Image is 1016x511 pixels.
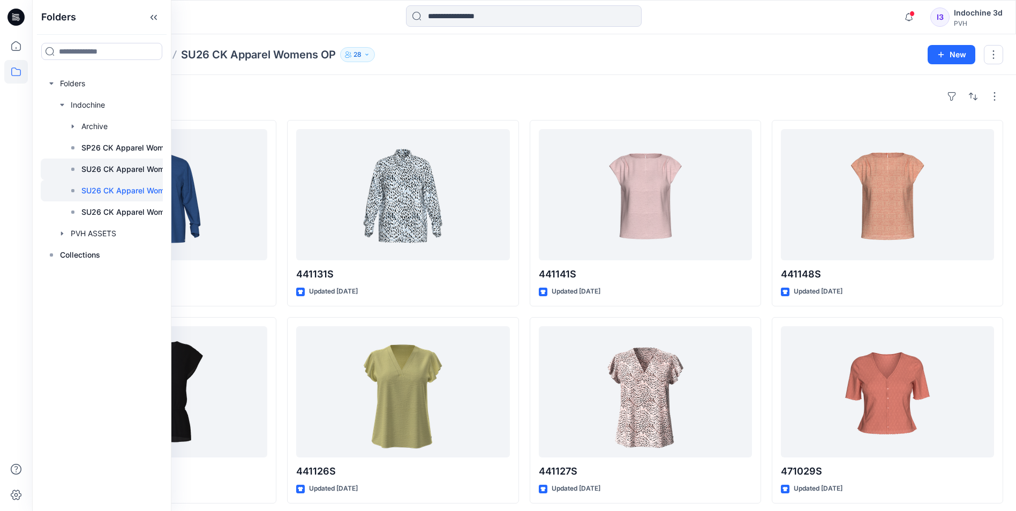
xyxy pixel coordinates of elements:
[781,129,994,260] a: 441148S
[930,7,950,27] div: I3
[794,286,842,297] p: Updated [DATE]
[539,129,752,260] a: 441141S
[539,326,752,457] a: 441127S
[296,464,509,479] p: 441126S
[954,6,1003,19] div: Indochine 3d
[781,464,994,479] p: 471029S
[309,483,358,494] p: Updated [DATE]
[954,19,1003,27] div: PVH
[539,464,752,479] p: 441127S
[781,326,994,457] a: 471029S
[552,483,600,494] p: Updated [DATE]
[296,326,509,457] a: 441126S
[781,267,994,282] p: 441148S
[81,206,195,219] p: SU26 CK Apparel Womens Outlet
[181,47,336,62] p: SU26 CK Apparel Womens OP
[309,286,358,297] p: Updated [DATE]
[81,141,190,154] p: SP26 CK Apparel Womens ML
[81,184,190,197] p: SU26 CK Apparel Womens OP
[296,129,509,260] a: 441131S
[296,267,509,282] p: 441131S
[60,249,100,261] p: Collections
[928,45,975,64] button: New
[81,163,191,176] p: SU26 CK Apparel Womens ML
[353,49,362,61] p: 28
[340,47,375,62] button: 28
[794,483,842,494] p: Updated [DATE]
[539,267,752,282] p: 441141S
[552,286,600,297] p: Updated [DATE]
